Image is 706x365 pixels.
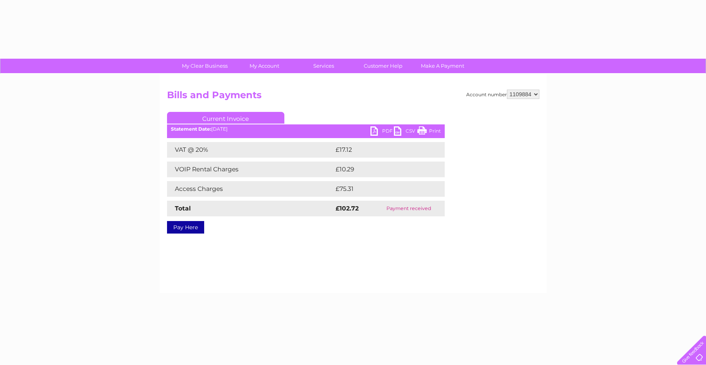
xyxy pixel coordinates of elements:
[232,59,296,73] a: My Account
[291,59,356,73] a: Services
[167,162,334,177] td: VOIP Rental Charges
[172,59,237,73] a: My Clear Business
[167,112,284,124] a: Current Invoice
[167,142,334,158] td: VAT @ 20%
[370,126,394,138] a: PDF
[167,181,334,197] td: Access Charges
[410,59,475,73] a: Make A Payment
[417,126,441,138] a: Print
[167,90,539,104] h2: Bills and Payments
[334,142,427,158] td: £17.12
[167,126,445,132] div: [DATE]
[373,201,444,216] td: Payment received
[171,126,211,132] b: Statement Date:
[394,126,417,138] a: CSV
[175,205,191,212] strong: Total
[334,162,428,177] td: £10.29
[466,90,539,99] div: Account number
[167,221,204,234] a: Pay Here
[336,205,359,212] strong: £102.72
[334,181,428,197] td: £75.31
[351,59,415,73] a: Customer Help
